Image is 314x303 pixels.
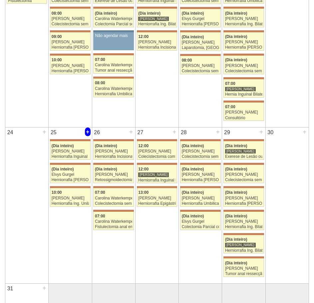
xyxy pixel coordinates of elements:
[182,11,204,16] span: (Dia inteiro)
[95,17,132,21] div: Carolina Waterkemper
[180,56,221,74] a: 08:00 [PERSON_NAME] Colecistectomia sem Colangiografia
[93,30,134,32] div: Key: Aviso
[85,128,91,136] div: +
[138,167,149,171] span: 12:00
[52,22,89,26] div: Colecistectomia sem Colangiografia VL
[52,40,89,44] div: [PERSON_NAME]
[225,87,256,92] div: [PERSON_NAME]
[95,68,132,73] div: Tumor anal ressecção
[215,128,221,136] div: +
[52,201,89,206] div: Herniorrafia Ing. Unilateral VL
[223,56,264,74] a: (Dia inteiro) [PERSON_NAME] Colecistectomia sem Colangiografia
[225,58,247,62] span: (Dia inteiro)
[223,7,264,9] div: Key: Maria Braido
[182,172,219,177] div: [PERSON_NAME]
[223,258,264,277] a: (Dia inteiro) [PERSON_NAME] Tumor anal ressecção
[225,201,262,206] div: Herniorrafia [PERSON_NAME]
[223,212,264,230] a: (Dia inteiro) [PERSON_NAME] Herniorrafia Ing. Bilateral VL
[52,190,62,195] span: 10:00
[223,139,264,141] div: Key: Maria Braido
[137,7,177,9] div: Key: Maria Braido
[180,163,221,165] div: Key: Maria Braido
[180,30,221,32] div: Key: Maria Braido
[223,9,264,27] a: (Dia inteiro) [PERSON_NAME] Herniorrafia Ing. Bilateral VL
[225,237,247,242] span: (Dia inteiro)
[52,167,74,171] span: (Dia inteiro)
[223,32,264,51] a: (Dia inteiro) [PERSON_NAME] Herniorrafia [PERSON_NAME]
[137,165,177,183] a: 12:00 [PERSON_NAME] Herniorrafia Inguinal Bilateral
[225,105,235,109] span: 07:00
[52,154,89,159] div: Herniorrafia Inguinal Bilateral
[137,188,177,206] a: 13:00 [PERSON_NAME] Herniorrafia Epigástrica
[137,186,177,188] div: Key: Maria Braido
[223,233,264,235] div: Key: Maria Braido
[180,212,221,230] a: (Dia inteiro) Elvys Gurgel Colectomia Parcial com Colostomia
[52,11,62,16] span: 08:00
[182,58,192,63] span: 08:00
[302,128,307,136] div: +
[95,81,105,85] span: 08:00
[138,201,175,206] div: Herniorrafia Epigástrica
[5,128,15,138] div: 24
[223,186,264,188] div: Key: Maria Braido
[225,242,256,247] div: [PERSON_NAME]
[95,144,117,148] span: (Dia inteiro)
[182,46,219,50] div: Laparotomia, [GEOGRAPHIC_DATA], Drenagem, Bridas
[258,128,264,136] div: +
[42,284,47,292] div: +
[182,190,204,195] span: (Dia inteiro)
[223,77,264,79] div: Key: Maria Braido
[50,141,91,159] a: (Dia inteiro) [PERSON_NAME] Herniorrafia Inguinal Bilateral
[136,128,145,138] div: 27
[138,154,175,159] div: Colecistectomia com Colangiografia VL
[95,172,132,177] div: [PERSON_NAME]
[182,144,204,148] span: (Dia inteiro)
[223,163,264,165] div: Key: Maria Braido
[182,17,219,21] div: Elvys Gurgel
[52,196,89,200] div: [PERSON_NAME]
[93,55,134,74] a: 07:00 Carolina Waterkemper Tumor anal ressecção
[266,128,275,138] div: 30
[52,172,89,177] div: Elvys Gurgel
[93,9,134,27] a: (Dia inteiro) Carolina Waterkemper Colectomia Parcial sem Colostomia
[182,35,204,39] span: (Dia inteiro)
[223,235,264,253] a: (Dia inteiro) [PERSON_NAME] Herniorrafia Ing. Bilateral VL
[52,178,89,182] div: Herniorrafia [PERSON_NAME]
[182,225,219,229] div: Colectomia Parcial com Colostomia
[50,30,91,32] div: Key: Maria Braido
[225,272,262,276] div: Tumor anal ressecção
[92,128,102,138] div: 26
[52,34,62,39] span: 09:00
[225,190,247,195] span: (Dia inteiro)
[223,165,264,183] a: (Dia inteiro) [PERSON_NAME] Colecistectomia sem Colangiografia VL
[225,69,262,73] div: Colecistectomia sem Colangiografia
[93,77,134,79] div: Key: Maria Braido
[180,210,221,212] div: Key: Maria Braido
[137,141,177,159] a: 12:00 [PERSON_NAME] Colecistectomia com Colangiografia VL
[182,167,204,171] span: (Dia inteiro)
[180,139,221,141] div: Key: Maria Braido
[180,9,221,27] a: (Dia inteiro) Elvys Gurgel Herniorrafia [PERSON_NAME]
[223,210,264,212] div: Key: Maria Braido
[225,172,262,177] div: [PERSON_NAME]
[180,54,221,56] div: Key: Maria Braido
[50,9,91,27] a: 08:00 [PERSON_NAME] Colecistectomia sem Colangiografia VL
[138,40,175,44] div: [PERSON_NAME]
[180,186,221,188] div: Key: Maria Braido
[50,139,91,141] div: Key: Maria Braido
[225,196,262,200] div: [PERSON_NAME]
[137,9,177,27] a: (Dia inteiro) [PERSON_NAME] Herniorrafia Ing. Bilateral VL
[95,178,132,182] div: Retossigmoidectomia Abdominal VL
[95,63,132,67] div: Carolina Waterkemper
[95,149,132,153] div: [PERSON_NAME]
[223,101,264,103] div: Key: Maria Braido
[95,57,105,62] span: 07:00
[223,54,264,56] div: Key: Maria Braido
[93,210,134,212] div: Key: Maria Braido
[225,266,262,271] div: [PERSON_NAME]
[50,7,91,9] div: Key: Maria Braido
[52,58,62,62] span: 10:00
[93,141,134,159] a: (Dia inteiro) [PERSON_NAME] Herniorrafia Incisional
[182,154,219,159] div: Colecistectomia sem Colangiografia VL
[52,17,89,21] div: [PERSON_NAME]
